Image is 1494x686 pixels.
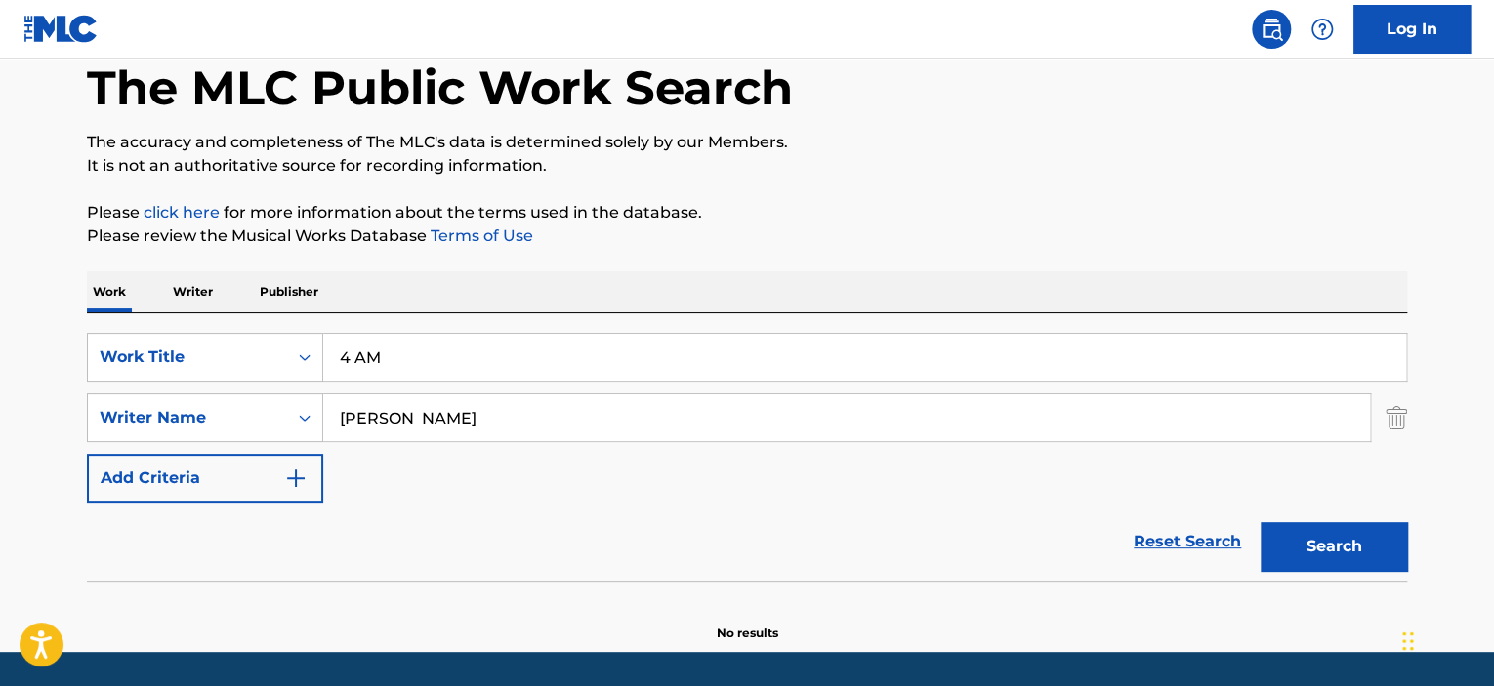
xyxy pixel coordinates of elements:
[427,226,533,245] a: Terms of Use
[1252,10,1291,49] a: Public Search
[144,203,220,222] a: click here
[87,201,1407,224] p: Please for more information about the terms used in the database.
[100,345,275,369] div: Work Title
[87,154,1407,178] p: It is not an authoritative source for recording information.
[87,224,1407,248] p: Please review the Musical Works Database
[1386,393,1407,442] img: Delete Criterion
[1396,592,1494,686] iframe: Chat Widget
[167,271,219,312] p: Writer
[1124,520,1251,563] a: Reset Search
[87,454,323,503] button: Add Criteria
[1260,18,1283,41] img: search
[1310,18,1334,41] img: help
[1396,592,1494,686] div: Widget de chat
[87,131,1407,154] p: The accuracy and completeness of The MLC's data is determined solely by our Members.
[1402,612,1414,670] div: Arrastrar
[87,271,132,312] p: Work
[23,15,99,43] img: MLC Logo
[717,601,778,642] p: No results
[1353,5,1471,54] a: Log In
[100,406,275,429] div: Writer Name
[87,333,1407,581] form: Search Form
[284,466,308,490] img: 9d2ae6d4665cec9f34b9.svg
[254,271,324,312] p: Publisher
[87,59,793,117] h1: The MLC Public Work Search
[1261,522,1407,571] button: Search
[1303,10,1342,49] div: Help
